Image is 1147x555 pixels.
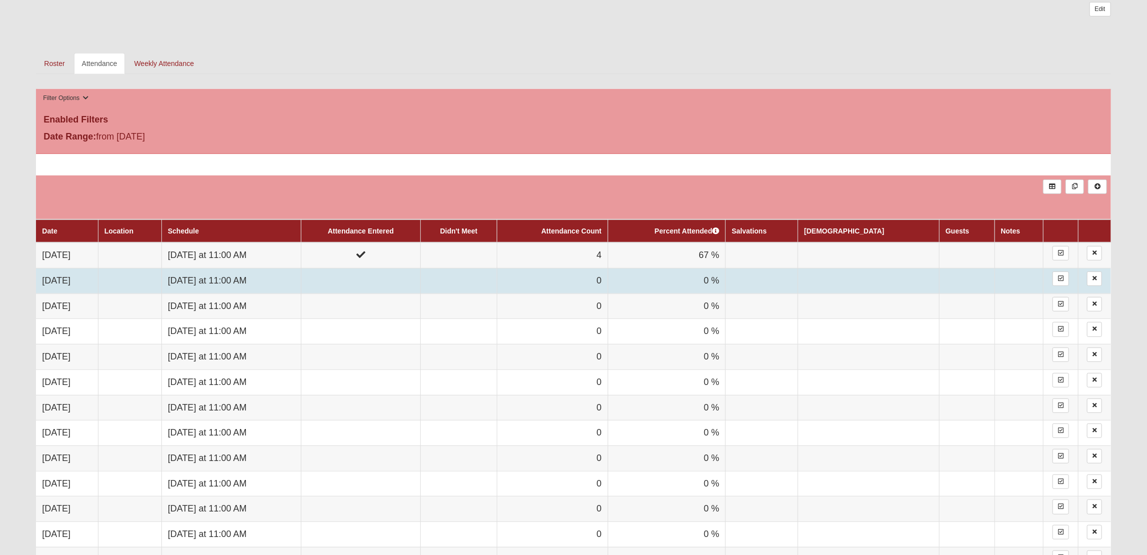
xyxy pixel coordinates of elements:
a: Enter Attendance [1053,373,1069,387]
a: Enter Attendance [1053,474,1069,489]
td: 0 [497,445,608,471]
td: [DATE] [36,344,98,370]
td: 0 [497,344,608,370]
td: 0 % [608,319,725,344]
a: Roster [36,53,72,74]
a: Attendance Entered [328,227,394,235]
td: 0 % [608,445,725,471]
td: [DATE] at 11:00 AM [161,395,301,420]
a: Weekly Attendance [126,53,202,74]
td: [DATE] [36,369,98,395]
a: Delete [1087,525,1102,539]
td: [DATE] [36,496,98,522]
a: Delete [1087,373,1102,387]
a: Notes [1001,227,1021,235]
td: 0 % [608,344,725,370]
a: Enter Attendance [1053,297,1069,311]
a: Didn't Meet [440,227,478,235]
a: Enter Attendance [1053,398,1069,413]
a: Attendance [74,53,125,74]
a: Schedule [168,227,199,235]
a: Enter Attendance [1053,271,1069,286]
td: 0 % [608,395,725,420]
td: [DATE] at 11:00 AM [161,293,301,319]
h4: Enabled Filters [43,114,1103,125]
a: Delete [1087,297,1102,311]
a: Delete [1087,423,1102,438]
td: [DATE] at 11:00 AM [161,242,301,268]
td: [DATE] at 11:00 AM [161,496,301,522]
td: 0 [497,369,608,395]
td: 0 [497,471,608,496]
a: Delete [1087,499,1102,514]
td: 0 [497,319,608,344]
a: Edit [1090,2,1111,16]
td: 0 [497,496,608,522]
a: Export to Excel [1043,179,1062,194]
a: Delete [1087,398,1102,413]
th: Salvations [726,219,798,242]
td: 0 % [608,268,725,294]
a: Merge Records into Merge Template [1066,179,1084,194]
label: Date Range: [43,130,96,143]
td: 0 % [608,293,725,319]
a: Enter Attendance [1053,347,1069,362]
a: Alt+N [1088,179,1107,194]
a: Delete [1087,322,1102,336]
a: Enter Attendance [1053,246,1069,260]
td: [DATE] [36,242,98,268]
td: [DATE] at 11:00 AM [161,344,301,370]
td: [DATE] [36,445,98,471]
td: 0 % [608,496,725,522]
a: Delete [1087,246,1102,260]
td: [DATE] at 11:00 AM [161,268,301,294]
td: [DATE] at 11:00 AM [161,445,301,471]
td: [DATE] at 11:00 AM [161,471,301,496]
td: 4 [497,242,608,268]
th: [DEMOGRAPHIC_DATA] [798,219,940,242]
td: [DATE] [36,395,98,420]
td: [DATE] [36,420,98,446]
a: Enter Attendance [1053,499,1069,514]
td: [DATE] at 11:00 AM [161,369,301,395]
a: Enter Attendance [1053,525,1069,539]
td: 67 % [608,242,725,268]
td: [DATE] at 11:00 AM [161,420,301,446]
td: 0 [497,420,608,446]
a: Delete [1087,347,1102,362]
button: Filter Options [40,93,91,103]
a: Date [42,227,57,235]
a: Delete [1087,449,1102,463]
td: 0 % [608,420,725,446]
a: Enter Attendance [1053,423,1069,438]
a: Delete [1087,271,1102,286]
td: [DATE] [36,471,98,496]
td: [DATE] at 11:00 AM [161,319,301,344]
td: 0 [497,522,608,547]
a: Percent Attended [655,227,719,235]
td: 0 [497,395,608,420]
div: from [DATE] [36,130,394,146]
td: 0 % [608,522,725,547]
td: 0 [497,268,608,294]
td: [DATE] [36,522,98,547]
td: [DATE] at 11:00 AM [161,522,301,547]
a: Delete [1087,474,1102,489]
td: [DATE] [36,293,98,319]
td: [DATE] [36,319,98,344]
td: 0 [497,293,608,319]
a: Location [104,227,133,235]
td: 0 % [608,471,725,496]
td: [DATE] [36,268,98,294]
a: Attendance Count [541,227,602,235]
a: Enter Attendance [1053,449,1069,463]
a: Enter Attendance [1053,322,1069,336]
th: Guests [940,219,995,242]
td: 0 % [608,369,725,395]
